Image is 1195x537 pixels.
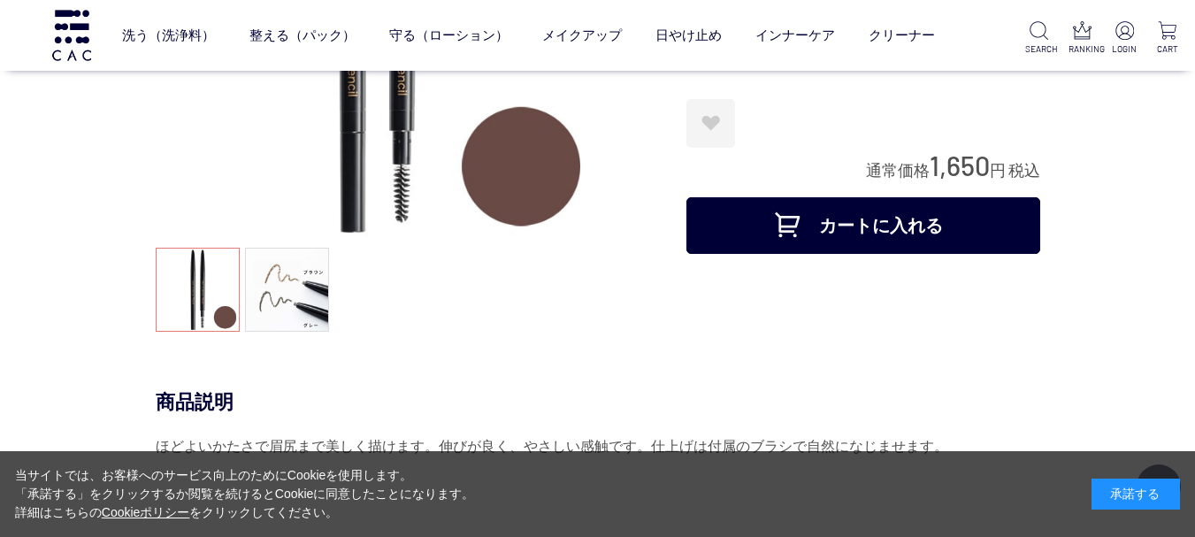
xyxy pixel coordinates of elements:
[866,162,930,180] span: 通常価格
[930,149,990,181] span: 1,650
[990,162,1006,180] span: 円
[1069,21,1096,56] a: RANKING
[1111,21,1138,56] a: LOGIN
[50,10,94,60] img: logo
[15,466,475,522] div: 当サイトでは、お客様へのサービス向上のためにCookieを使用します。 「承諾する」をクリックするか閲覧を続けるとCookieに同意したことになります。 詳細はこちらの をクリックしてください。
[755,12,835,58] a: インナーケア
[1069,42,1096,56] p: RANKING
[122,12,215,58] a: 洗う（洗浄料）
[542,12,622,58] a: メイクアップ
[156,433,1040,461] div: ほどよいかたさで眉尻まで美しく描けます。伸びが良く、やさしい感触です。仕上げは付属のブラシで自然になじませます。
[156,389,1040,415] div: 商品説明
[1025,42,1053,56] p: SEARCH
[869,12,935,58] a: クリーナー
[686,99,735,148] a: お気に入りに登録する
[1025,21,1053,56] a: SEARCH
[1153,42,1181,56] p: CART
[1092,479,1180,510] div: 承諾する
[686,197,1040,254] button: カートに入れる
[1008,162,1040,180] span: 税込
[249,12,356,58] a: 整える（パック）
[655,12,722,58] a: 日やけ止め
[1111,42,1138,56] p: LOGIN
[1153,21,1181,56] a: CART
[389,12,509,58] a: 守る（ローション）
[102,505,190,519] a: Cookieポリシー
